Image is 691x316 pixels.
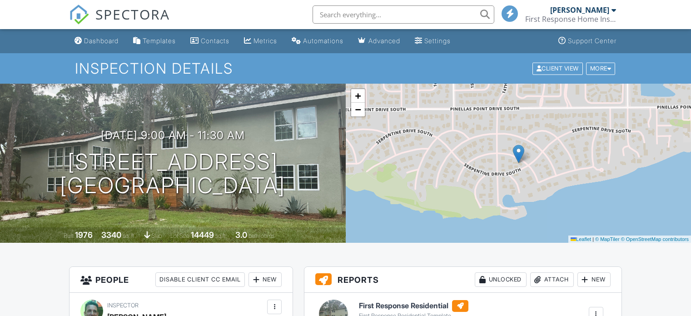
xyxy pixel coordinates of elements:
a: Zoom out [351,103,365,116]
a: Settings [411,33,454,50]
div: Disable Client CC Email [155,272,245,287]
h6: First Response Residential [359,300,468,312]
div: 3.0 [235,230,247,240]
div: Advanced [368,37,400,45]
div: Client View [532,62,583,75]
a: SPECTORA [69,12,170,31]
h1: Inspection Details [75,60,616,76]
div: New [249,272,282,287]
div: [PERSON_NAME] [550,5,609,15]
div: Dashboard [84,37,119,45]
img: The Best Home Inspection Software - Spectora [69,5,89,25]
a: © OpenStreetMap contributors [621,236,689,242]
span: sq.ft. [215,232,227,239]
span: sq. ft. [123,232,135,239]
div: Settings [424,37,451,45]
div: More [586,62,616,75]
div: Metrics [254,37,277,45]
div: First Response Home Inspection of Tampa Bay LLC [525,15,616,24]
a: © MapTiler [595,236,620,242]
div: 14449 [191,230,214,240]
span: | [592,236,594,242]
a: Contacts [187,33,233,50]
h3: People [70,267,293,293]
span: Inspector [107,302,139,309]
a: Advanced [354,33,404,50]
a: Leaflet [571,236,591,242]
span: + [355,90,361,101]
div: New [577,272,611,287]
input: Search everything... [313,5,494,24]
a: Support Center [555,33,620,50]
span: Lot Size [170,232,189,239]
span: bathrooms [249,232,274,239]
div: Automations [303,37,343,45]
div: Attach [530,272,574,287]
div: 1976 [75,230,93,240]
a: Automations (Basic) [288,33,347,50]
span: slab [152,232,162,239]
h1: [STREET_ADDRESS] [GEOGRAPHIC_DATA] [60,150,285,198]
div: 3340 [101,230,121,240]
a: Templates [129,33,179,50]
span: Built [64,232,74,239]
div: Contacts [201,37,229,45]
a: Client View [532,65,585,71]
a: Dashboard [71,33,122,50]
a: Zoom in [351,89,365,103]
a: Metrics [240,33,281,50]
div: Templates [143,37,176,45]
div: Unlocked [475,272,527,287]
img: Marker [513,145,524,163]
span: SPECTORA [95,5,170,24]
div: Support Center [568,37,616,45]
h3: Reports [304,267,621,293]
span: − [355,104,361,115]
h3: [DATE] 9:00 am - 11:30 am [101,129,245,141]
